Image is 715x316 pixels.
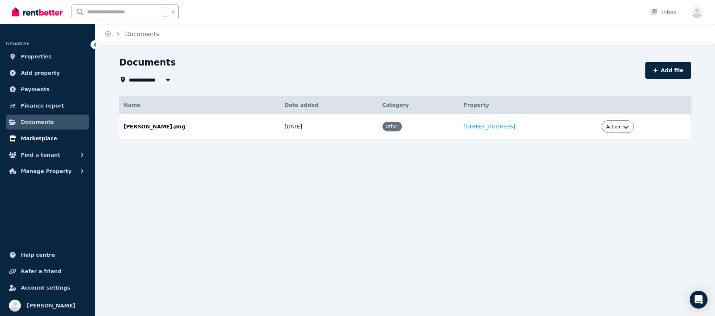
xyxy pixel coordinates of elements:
span: Find a tenant [21,150,60,159]
th: Category [378,96,459,114]
a: [STREET_ADDRESS] [464,124,515,130]
td: [PERSON_NAME].png [119,114,280,139]
a: Documents [125,31,159,38]
img: RentBetter [12,6,63,17]
a: Properties [6,49,89,64]
a: Documents [6,115,89,130]
span: Action [606,124,620,130]
a: Refer a friend [6,264,89,279]
span: Add property [21,68,60,77]
h1: Documents [119,57,176,68]
div: Inbox [650,9,676,16]
div: Open Intercom Messenger [690,291,708,309]
span: Manage Property [21,167,71,176]
span: Name [124,102,140,108]
span: k [172,9,175,15]
td: [DATE] [280,114,378,139]
span: Payments [21,85,50,94]
span: Finance report [21,101,64,110]
button: Find a tenant [6,147,89,162]
th: Property [459,96,597,114]
span: [PERSON_NAME] [27,301,75,310]
nav: Breadcrumb [95,24,168,45]
span: Marketplace [21,134,57,143]
button: Add file [645,62,691,79]
span: Documents [21,118,54,127]
th: Date added [280,96,378,114]
a: Payments [6,82,89,97]
span: Other [386,124,398,129]
span: Properties [21,52,52,61]
button: Action [606,124,629,130]
a: Add property [6,66,89,80]
a: Marketplace [6,131,89,146]
a: Account settings [6,280,89,295]
span: Help centre [21,250,55,259]
button: Manage Property [6,164,89,179]
a: Help centre [6,248,89,262]
span: ORGANISE [6,41,29,46]
span: Refer a friend [21,267,61,276]
a: Finance report [6,98,89,113]
span: Account settings [21,283,70,292]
